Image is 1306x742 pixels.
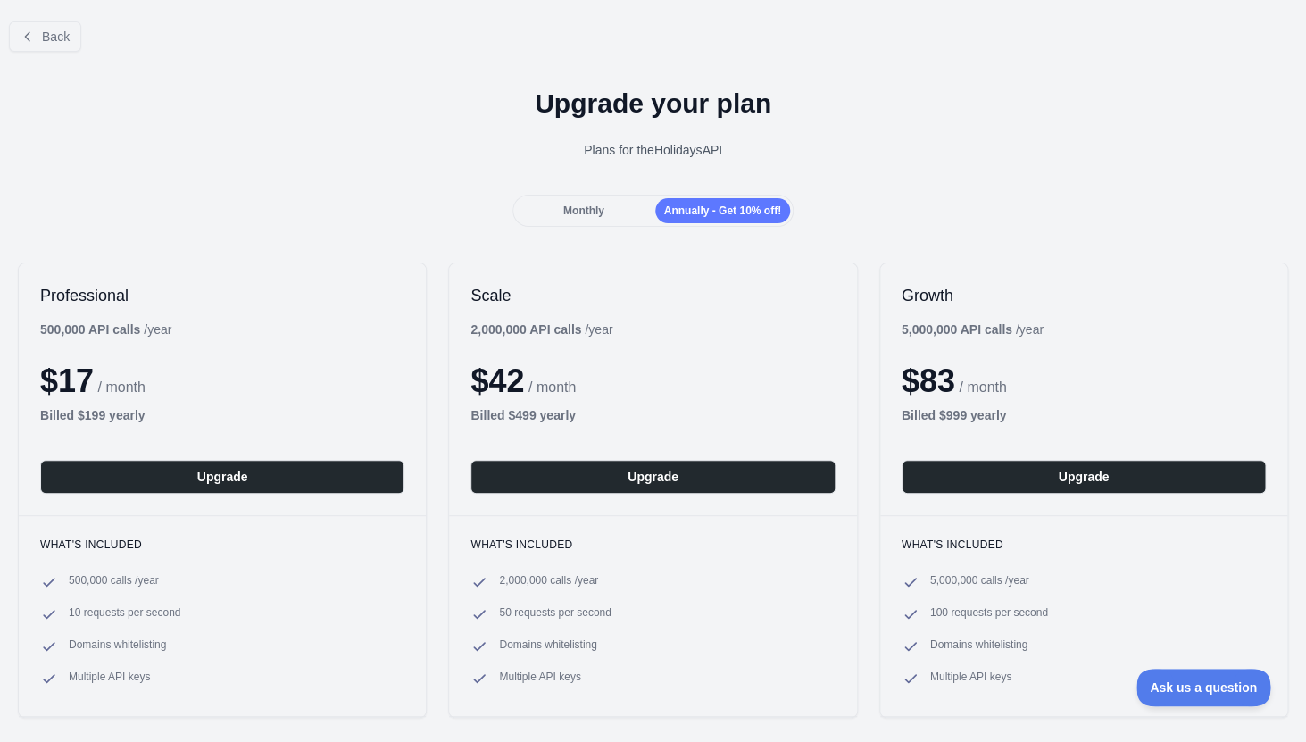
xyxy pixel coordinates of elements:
div: / year [470,321,612,338]
div: / year [902,321,1044,338]
span: $ 83 [902,363,955,399]
h2: Scale [470,285,835,306]
h2: Growth [902,285,1266,306]
b: 5,000,000 API calls [902,322,1012,337]
iframe: Toggle Customer Support [1136,669,1270,706]
span: $ 42 [470,363,524,399]
b: 2,000,000 API calls [470,322,581,337]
